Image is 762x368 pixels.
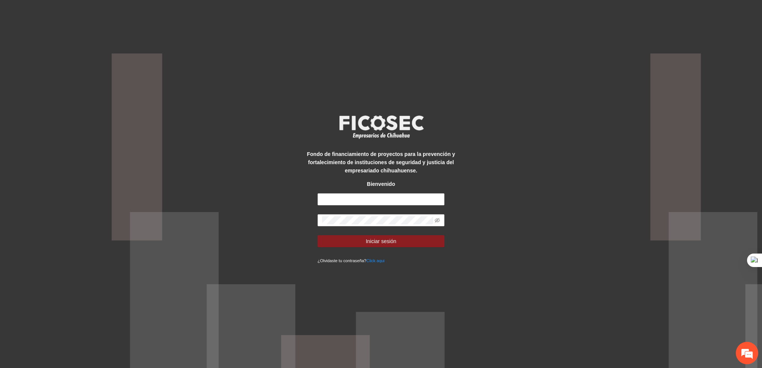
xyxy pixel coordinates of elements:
img: logo [334,113,428,141]
small: ¿Olvidaste tu contraseña? [318,258,385,263]
span: eye-invisible [435,218,440,223]
a: Click aqui [366,258,385,263]
span: Iniciar sesión [366,237,397,245]
button: Iniciar sesión [318,235,445,247]
strong: Fondo de financiamiento de proyectos para la prevención y fortalecimiento de instituciones de seg... [307,151,455,174]
strong: Bienvenido [367,181,395,187]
